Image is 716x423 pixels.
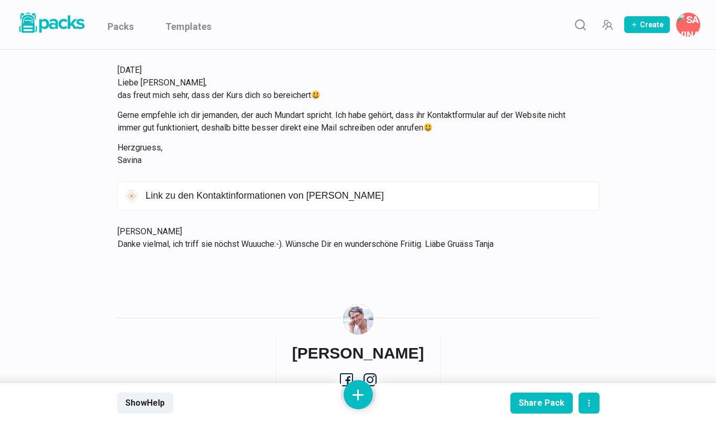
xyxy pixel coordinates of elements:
[424,123,432,132] img: 😃
[340,373,353,386] a: facebook
[570,14,591,35] button: Search
[117,142,586,167] p: Herzgruess, Savina
[519,398,564,408] div: Share Pack
[117,109,586,134] p: Gerne empfehle ich dir jemanden, der auch Mundart spricht. Ich habe gehört, dass ihr Kontaktformu...
[510,393,573,414] button: Share Pack
[292,344,424,363] h6: [PERSON_NAME]
[16,10,87,35] img: Packs logo
[117,225,586,251] p: [PERSON_NAME] Danke vielmal, ich triff sie nöchst Wuuuche:-). Wünsche Dir en wunderschöne Friitig...
[146,190,593,202] p: Link zu den Kontaktinformationen von [PERSON_NAME]
[343,304,373,334] img: Savina Tilmann
[117,393,173,414] button: ShowHelp
[676,13,700,37] button: Savina Tilmann
[597,14,618,35] button: Manage Team Invites
[364,373,377,386] a: instagram
[312,91,320,99] img: 😃
[124,188,140,204] img: link icon
[16,10,87,39] a: Packs logo
[117,64,586,102] p: [DATE] Liebe [PERSON_NAME], das freut mich sehr, dass der Kurs dich so bereichert
[579,393,600,414] button: actions
[624,16,670,33] button: Create Pack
